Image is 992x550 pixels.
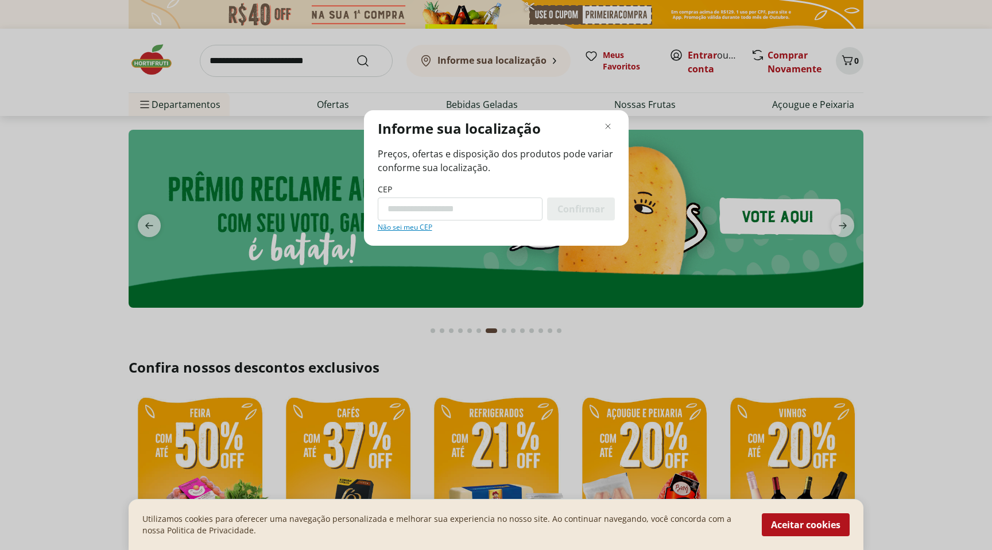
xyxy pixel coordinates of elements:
[547,197,615,220] button: Confirmar
[378,223,432,232] a: Não sei meu CEP
[762,513,850,536] button: Aceitar cookies
[378,147,615,175] span: Preços, ofertas e disposição dos produtos pode variar conforme sua localização.
[378,184,392,195] label: CEP
[142,513,748,536] p: Utilizamos cookies para oferecer uma navegação personalizada e melhorar sua experiencia no nosso ...
[364,110,629,246] div: Modal de regionalização
[601,119,615,133] button: Fechar modal de regionalização
[557,204,604,214] span: Confirmar
[378,119,541,138] p: Informe sua localização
